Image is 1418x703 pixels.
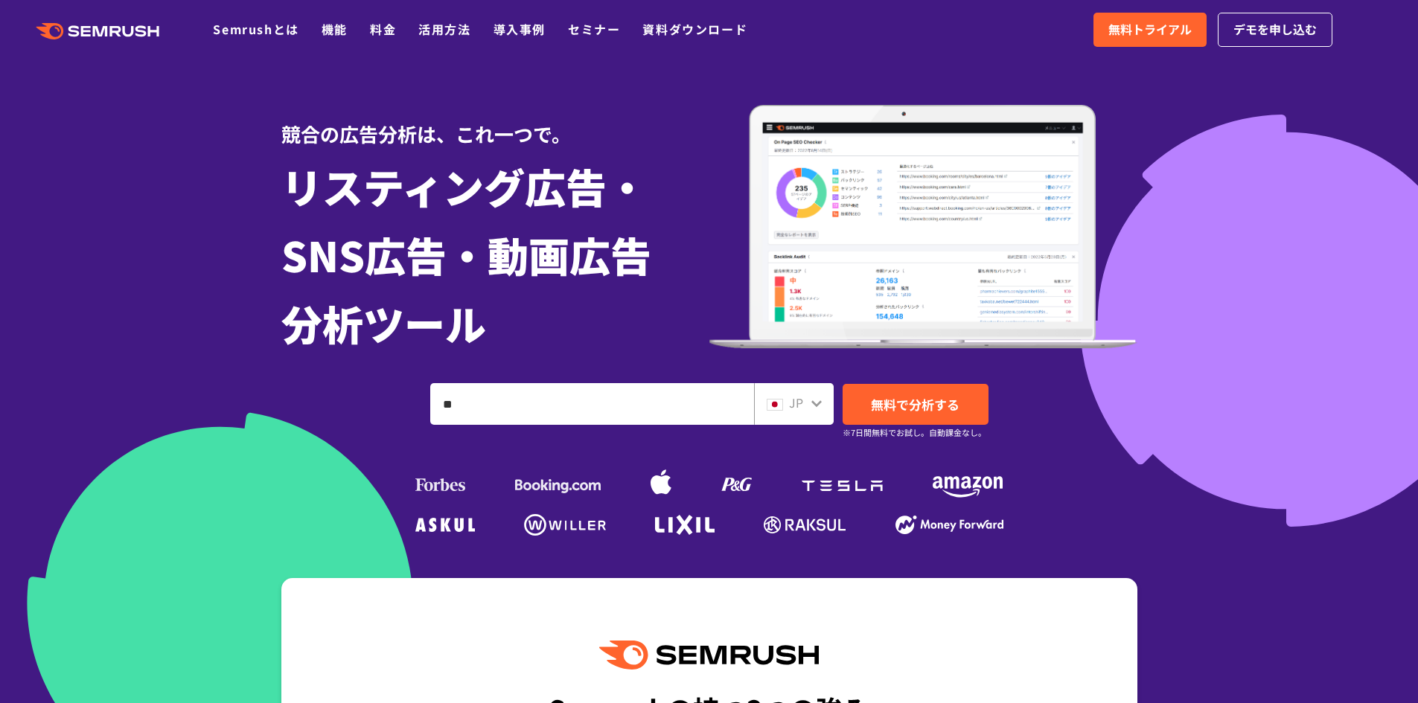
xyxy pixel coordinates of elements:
a: 活用方法 [418,20,470,38]
span: 無料トライアル [1108,20,1192,39]
small: ※7日間無料でお試し。自動課金なし。 [843,426,986,440]
input: ドメイン、キーワードまたはURLを入力してください [431,384,753,424]
span: 無料で分析する [871,395,959,414]
a: 機能 [322,20,348,38]
span: デモを申し込む [1233,20,1317,39]
span: JP [789,394,803,411]
div: 競合の広告分析は、これ一つで。 [281,97,709,148]
a: 導入事例 [494,20,546,38]
a: 料金 [370,20,396,38]
a: 無料で分析する [843,384,989,425]
img: Semrush [599,641,818,670]
a: 無料トライアル [1093,13,1207,47]
a: Semrushとは [213,20,298,38]
a: セミナー [568,20,620,38]
a: 資料ダウンロード [642,20,747,38]
h1: リスティング広告・ SNS広告・動画広告 分析ツール [281,152,709,357]
a: デモを申し込む [1218,13,1332,47]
